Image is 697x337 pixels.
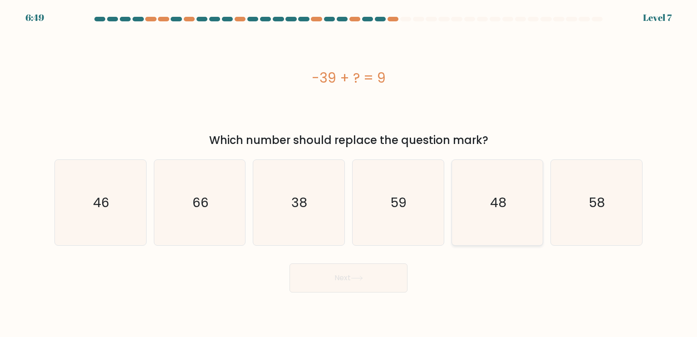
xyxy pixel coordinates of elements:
text: 59 [391,193,407,211]
div: 6:49 [25,11,44,25]
div: Which number should replace the question mark? [60,132,637,149]
button: Next [290,263,407,292]
div: Level 7 [643,11,672,25]
text: 66 [192,193,209,211]
text: 48 [490,193,506,211]
text: 38 [292,193,308,211]
text: 46 [93,193,109,211]
text: 58 [589,193,605,211]
div: -39 + ? = 9 [54,68,643,88]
